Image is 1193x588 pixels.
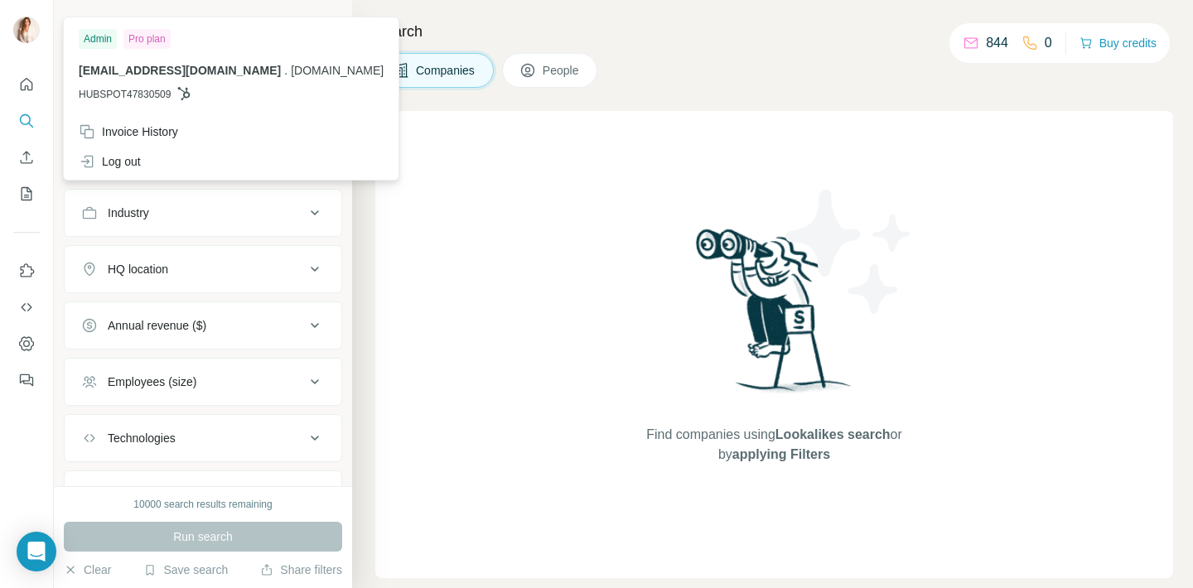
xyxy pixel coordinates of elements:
[13,365,40,395] button: Feedback
[375,20,1173,43] h4: Search
[543,62,581,79] span: People
[79,123,178,140] div: Invoice History
[108,374,196,390] div: Employees (size)
[143,561,228,578] button: Save search
[79,87,171,102] span: HUBSPOT47830509
[65,418,341,458] button: Technologies
[108,317,206,334] div: Annual revenue ($)
[108,261,168,277] div: HQ location
[13,329,40,359] button: Dashboard
[986,33,1008,53] p: 844
[133,497,272,512] div: 10000 search results remaining
[79,64,281,77] span: [EMAIL_ADDRESS][DOMAIN_NAME]
[108,205,149,221] div: Industry
[288,10,352,35] button: Hide
[65,193,341,233] button: Industry
[65,362,341,402] button: Employees (size)
[13,292,40,322] button: Use Surfe API
[79,29,117,49] div: Admin
[65,475,341,514] button: Keywords
[64,561,111,578] button: Clear
[416,62,476,79] span: Companies
[1045,33,1052,53] p: 0
[291,64,384,77] span: [DOMAIN_NAME]
[1079,31,1157,55] button: Buy credits
[79,153,141,170] div: Log out
[775,427,891,441] span: Lookalikes search
[13,70,40,99] button: Quick start
[13,256,40,286] button: Use Surfe on LinkedIn
[284,64,287,77] span: .
[688,224,861,409] img: Surfe Illustration - Woman searching with binoculars
[64,15,116,30] div: New search
[13,17,40,43] img: Avatar
[65,306,341,345] button: Annual revenue ($)
[732,447,830,461] span: applying Filters
[17,532,56,571] div: Open Intercom Messenger
[775,177,924,326] img: Surfe Illustration - Stars
[123,29,171,49] div: Pro plan
[65,249,341,289] button: HQ location
[108,430,176,446] div: Technologies
[641,425,906,465] span: Find companies using or by
[13,142,40,172] button: Enrich CSV
[13,106,40,136] button: Search
[260,561,342,578] button: Share filters
[13,179,40,209] button: My lists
